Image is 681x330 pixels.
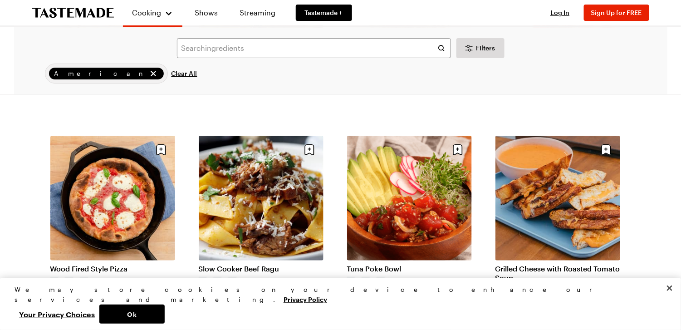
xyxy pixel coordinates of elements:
[15,285,659,305] div: We may store cookies on your device to enhance our services and marketing.
[99,305,165,324] button: Ok
[591,9,642,16] span: Sign Up for FREE
[296,5,352,21] a: Tastemade +
[152,141,170,158] button: Save recipe
[171,69,197,78] span: Clear All
[15,305,99,324] button: Your Privacy Choices
[132,8,161,17] span: Cooking
[347,264,472,273] a: Tuna Poke Bowl
[32,8,114,18] a: To Tastemade Home Page
[476,44,495,53] span: Filters
[50,264,175,273] a: Wood Fired Style Pizza
[495,264,620,282] a: Grilled Cheese with Roasted Tomato Soup
[301,141,318,158] button: Save recipe
[542,8,578,17] button: Log In
[284,295,327,303] a: More information about your privacy, opens in a new tab
[171,64,197,84] button: Clear All
[199,264,323,273] a: Slow Cooker Beef Ragu
[132,4,173,22] button: Cooking
[148,69,158,79] button: remove American
[54,69,147,79] span: American
[15,285,659,324] div: Privacy
[305,8,343,17] span: Tastemade +
[584,5,649,21] button: Sign Up for FREE
[660,278,680,298] button: Close
[551,9,570,16] span: Log In
[449,141,466,158] button: Save recipe
[456,38,505,58] button: Desktop filters
[598,141,615,158] button: Save recipe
